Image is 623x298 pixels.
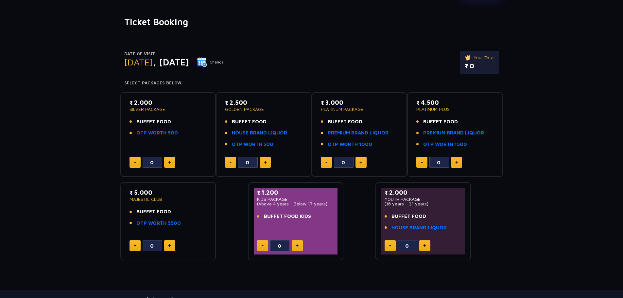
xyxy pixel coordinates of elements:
[257,197,335,202] p: KIDS PACKAGE
[465,54,472,61] img: ticket
[325,162,327,163] img: minus
[465,61,494,71] p: ₹ 0
[416,98,494,107] p: ₹ 4,500
[321,98,398,107] p: ₹ 3,000
[296,244,299,247] img: plus
[423,244,426,247] img: plus
[124,51,224,57] p: Date of Visit
[257,188,335,197] p: ₹ 1,200
[130,98,207,107] p: ₹ 2,000
[130,107,207,112] p: SILVER PACKAGE
[136,129,178,137] a: OTP WORTH 500
[232,141,273,148] a: OTP WORTH 500
[385,188,462,197] p: ₹ 2,000
[423,141,467,148] a: OTP WORTH 1500
[197,57,224,67] button: Change
[232,129,287,137] a: HOUSE BRAND LIQUOR
[328,141,372,148] a: OTP WORTH 1000
[124,16,499,27] h1: Ticket Booking
[124,80,499,86] h4: Select Packages Below
[134,162,136,163] img: minus
[124,57,153,67] span: [DATE]
[136,208,171,216] span: BUFFET FOOD
[130,197,207,202] p: MAJESTIC CLUB
[153,57,189,67] span: , [DATE]
[136,118,171,126] span: BUFFET FOOD
[136,219,181,227] a: OTP WORTH 5500
[321,107,398,112] p: PLATINUM PACKAGE
[465,54,494,61] p: Your Total
[230,162,232,163] img: minus
[423,118,458,126] span: BUFFET FOOD
[328,118,362,126] span: BUFFET FOOD
[328,129,389,137] a: PREMIUM BRAND LIQUOR
[257,202,335,206] p: (Above 4 years - Below 17 years)
[232,118,267,126] span: BUFFET FOOD
[385,197,462,202] p: YOUTH PACKAGE
[455,161,458,164] img: plus
[262,245,264,246] img: minus
[225,107,303,112] p: GOLDEN PACKAGE
[423,129,484,137] a: PREMIUM BRAND LIQUOR
[134,245,136,246] img: minus
[391,213,426,220] span: BUFFET FOOD
[421,162,423,163] img: minus
[359,161,362,164] img: plus
[264,161,267,164] img: plus
[264,213,311,220] span: BUFFET FOOD KIDS
[168,244,171,247] img: plus
[389,245,391,246] img: minus
[225,98,303,107] p: ₹ 2,500
[130,188,207,197] p: ₹ 5,000
[168,161,171,164] img: plus
[416,107,494,112] p: PLATINUM PLUS
[385,202,462,206] p: (18 years - 21 years)
[391,224,447,232] a: HOUSE BRAND LIQUOR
